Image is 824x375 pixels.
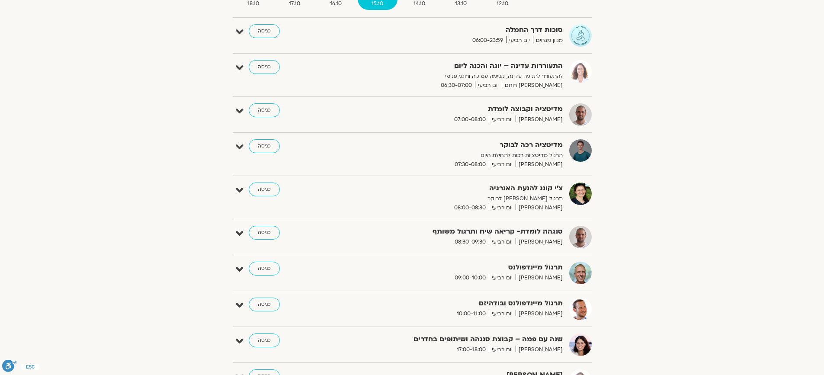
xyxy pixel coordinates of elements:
[249,333,280,347] a: כניסה
[489,345,516,354] span: יום רביעי
[489,203,516,212] span: יום רביעי
[249,183,280,196] a: כניסה
[351,72,563,81] p: להתעורר לתנועה עדינה, נשימה עמוקה ורוגע פנימי
[452,273,489,282] span: 09:00-10:00
[489,160,516,169] span: יום רביעי
[351,298,563,309] strong: תרגול מיינדפולנס ובודהיזם
[249,60,280,74] a: כניסה
[533,36,563,45] span: מגוון מנחים
[489,237,516,247] span: יום רביעי
[516,309,563,318] span: [PERSON_NAME]
[351,333,563,345] strong: שנה עם פמה – קבוצת סנגהה ושיתופים בחדרים
[454,309,489,318] span: 10:00-11:00
[451,115,489,124] span: 07:00-08:00
[516,203,563,212] span: [PERSON_NAME]
[351,139,563,151] strong: מדיטציה רכה לבוקר
[249,262,280,276] a: כניסה
[249,103,280,117] a: כניסה
[489,309,516,318] span: יום רביעי
[351,151,563,160] p: תרגול מדיטציות רכות לתחילת היום
[249,139,280,153] a: כניסה
[351,24,563,36] strong: סוכות דרך החמלה
[506,36,533,45] span: יום רביעי
[452,237,489,247] span: 08:30-09:30
[516,160,563,169] span: [PERSON_NAME]
[502,81,563,90] span: [PERSON_NAME] רוחם
[516,115,563,124] span: [PERSON_NAME]
[489,115,516,124] span: יום רביעי
[351,103,563,115] strong: מדיטציה וקבוצה לומדת
[452,160,489,169] span: 07:30-08:00
[438,81,475,90] span: 06:30-07:00
[351,60,563,72] strong: התעוררות עדינה – יוגה והכנה ליום
[475,81,502,90] span: יום רביעי
[516,273,563,282] span: [PERSON_NAME]
[469,36,506,45] span: 06:00-23:59
[249,226,280,240] a: כניסה
[249,298,280,311] a: כניסה
[351,194,563,203] p: תרגול [PERSON_NAME] לבוקר
[489,273,516,282] span: יום רביעי
[351,262,563,273] strong: תרגול מיינדפולנס
[351,183,563,194] strong: צ'י קונג להנעת האנרגיה
[516,237,563,247] span: [PERSON_NAME]
[249,24,280,38] a: כניסה
[454,345,489,354] span: 17:00-18:00
[516,345,563,354] span: [PERSON_NAME]
[451,203,489,212] span: 08:00-08:30
[351,226,563,237] strong: סנגהה לומדת- קריאה שיח ותרגול משותף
